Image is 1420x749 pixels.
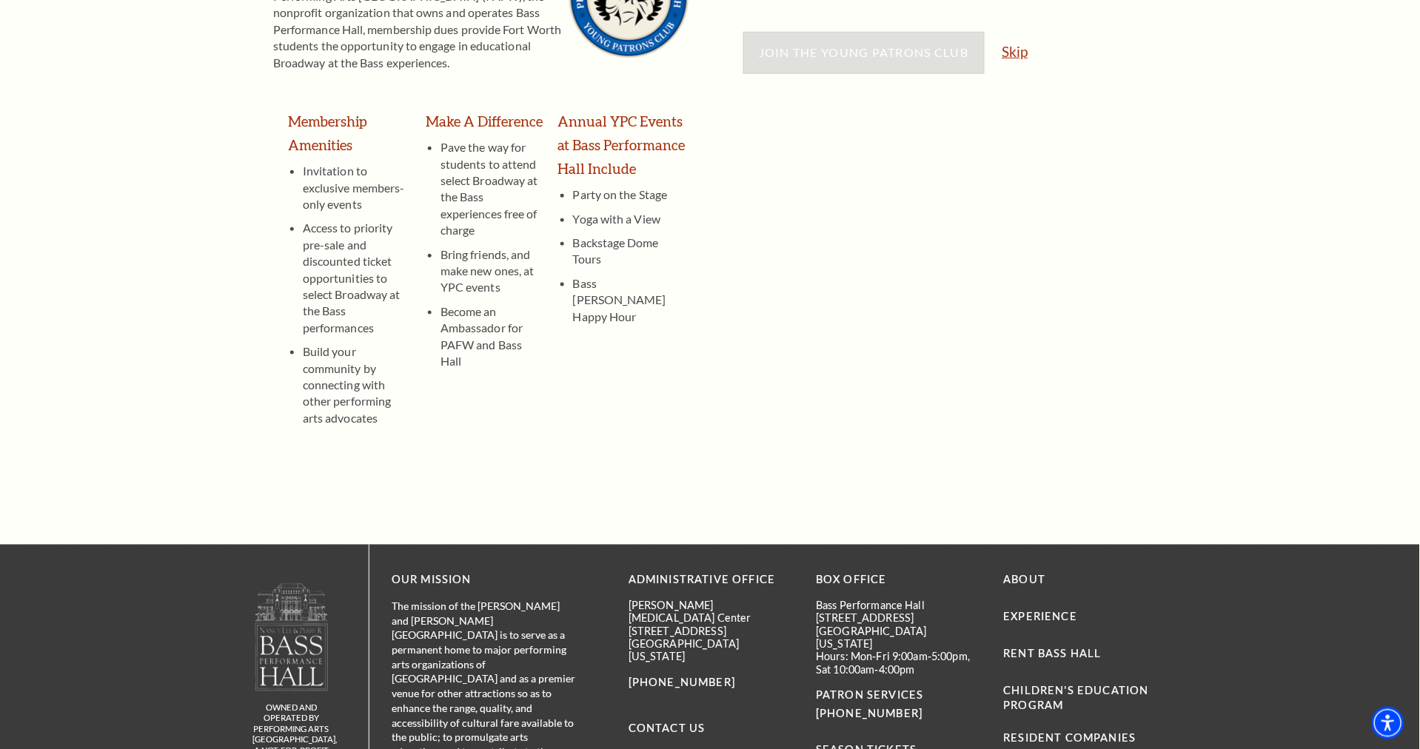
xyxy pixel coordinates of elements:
li: Access to priority pre-sale and discounted ticket opportunities to select Broadway at the Bass pe... [303,212,411,336]
a: Rent Bass Hall [1004,648,1102,660]
li: Backstage Dome Tours [573,227,689,268]
span: Join the Young Patrons Club [759,45,969,59]
p: [STREET_ADDRESS] [816,612,981,625]
a: Contact Us [629,722,706,735]
p: BOX OFFICE [816,571,981,590]
p: [PHONE_NUMBER] [629,674,794,693]
p: OUR MISSION [392,571,577,590]
li: Invitation to exclusive members-only events [303,163,411,212]
p: [GEOGRAPHIC_DATA][US_STATE] [629,638,794,664]
li: Bring friends, and make new ones, at YPC events [441,239,543,296]
h3: Make A Difference [426,110,543,133]
li: Bass [PERSON_NAME] Happy Hour [573,268,689,325]
p: PATRON SERVICES [PHONE_NUMBER] [816,687,981,724]
button: Join the Young Patrons Club [743,32,985,73]
h3: Membership Amenities [288,110,411,157]
p: [PERSON_NAME][MEDICAL_DATA] Center [629,599,794,625]
p: [GEOGRAPHIC_DATA][US_STATE] [816,625,981,651]
a: Experience [1004,611,1078,623]
a: Resident Companies [1004,732,1136,745]
li: Pave the way for students to attend select Broadway at the Bass experiences free of charge [441,139,543,238]
div: Accessibility Menu [1372,707,1404,739]
li: Build your community by connecting with other performing arts advocates [303,336,411,426]
a: Skip [1002,44,1028,58]
p: Administrative Office [629,571,794,590]
p: Bass Performance Hall [816,599,981,612]
h3: Annual YPC Events at Bass Performance Hall Include [558,110,689,181]
p: Hours: Mon-Fri 9:00am-5:00pm, Sat 10:00am-4:00pm [816,651,981,676]
li: Yoga with a View [573,204,689,227]
a: Children's Education Program [1004,685,1149,712]
li: Party on the Stage [573,187,689,203]
li: Become an Ambassador for PAFW and Bass Hall [441,296,543,370]
p: [STREET_ADDRESS] [629,625,794,638]
a: About [1004,574,1046,586]
img: logo-footer.png [254,582,329,691]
